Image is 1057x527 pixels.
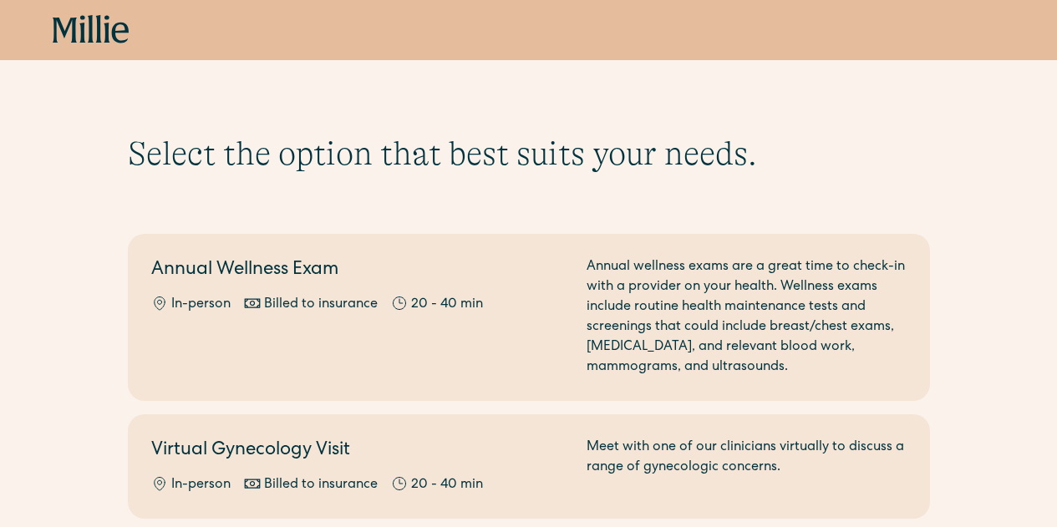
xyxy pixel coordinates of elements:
div: Meet with one of our clinicians virtually to discuss a range of gynecologic concerns. [587,438,907,495]
div: Billed to insurance [264,295,378,315]
div: Billed to insurance [264,475,378,495]
div: Annual wellness exams are a great time to check-in with a provider on your health. Wellness exams... [587,257,907,378]
a: Virtual Gynecology VisitIn-personBilled to insurance20 - 40 minMeet with one of our clinicians vi... [128,414,930,519]
a: Annual Wellness ExamIn-personBilled to insurance20 - 40 minAnnual wellness exams are a great time... [128,234,930,401]
h1: Select the option that best suits your needs. [128,134,930,174]
div: In-person [171,295,231,315]
h2: Annual Wellness Exam [151,257,567,285]
h2: Virtual Gynecology Visit [151,438,567,465]
div: 20 - 40 min [411,295,483,315]
div: In-person [171,475,231,495]
div: 20 - 40 min [411,475,483,495]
